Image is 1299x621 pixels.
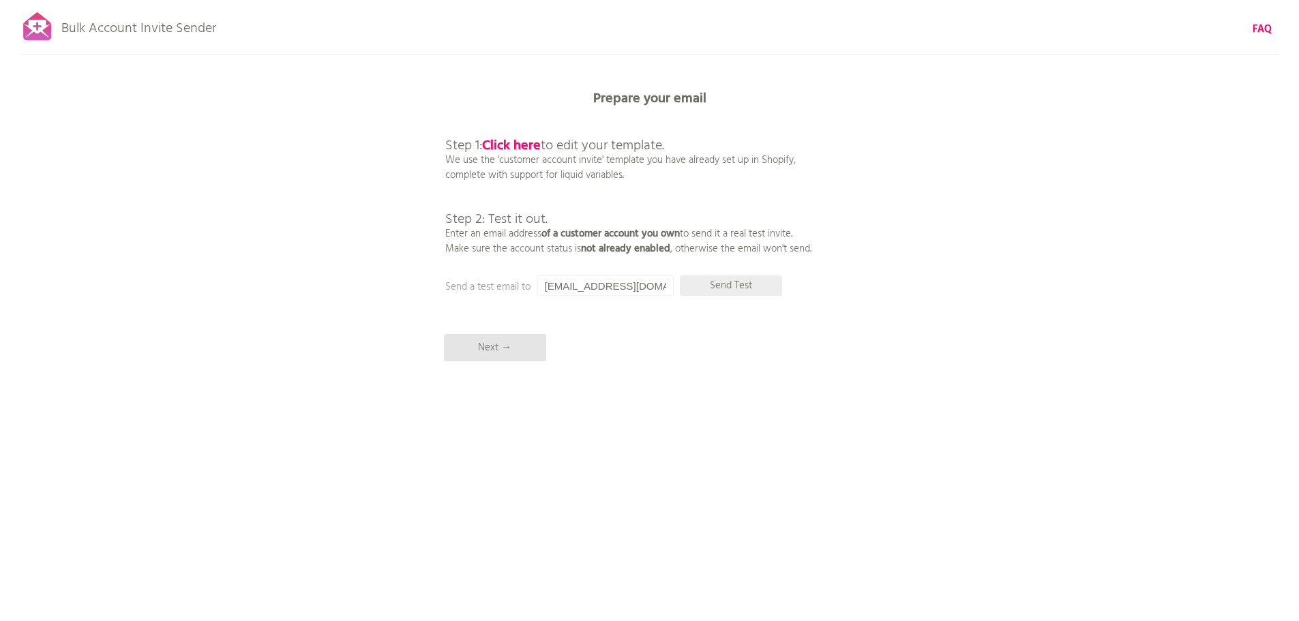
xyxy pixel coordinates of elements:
p: Send a test email to [445,279,718,294]
b: FAQ [1253,21,1272,37]
b: not already enabled [581,241,670,257]
span: Step 1: to edit your template. [445,135,664,157]
p: Next → [444,334,546,361]
b: Prepare your email [593,88,706,110]
span: Step 2: Test it out. [445,209,548,230]
p: We use the 'customer account invite' template you have already set up in Shopify, complete with s... [445,109,811,256]
p: Bulk Account Invite Sender [61,8,216,42]
a: FAQ [1253,22,1272,37]
a: Click here [482,135,541,157]
p: Send Test [680,275,782,296]
b: of a customer account you own [541,226,680,242]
